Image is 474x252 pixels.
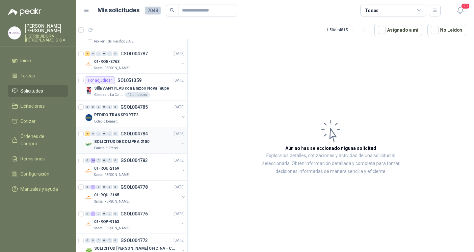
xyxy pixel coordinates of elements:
div: 0 [102,238,107,243]
p: GSOL004773 [120,238,148,243]
p: [DATE] [173,104,185,110]
div: 0 [96,185,101,189]
div: 0 [96,131,101,136]
img: Company Logo [85,87,93,95]
div: 0 [96,105,101,109]
button: Asignado a mi [374,24,422,36]
p: GSOL004776 [120,211,148,216]
p: [DATE] [173,211,185,217]
div: 0 [85,158,90,163]
div: 0 [96,211,101,216]
p: SOL051359 [118,78,142,83]
a: Órdenes de Compra [8,130,68,150]
p: GSOL004785 [120,105,148,109]
p: Panela El Trébol [94,146,118,151]
div: 0 [102,131,107,136]
div: 0 [91,238,95,243]
p: Santa [PERSON_NAME] [94,172,130,178]
div: 14 [91,158,95,163]
h1: Mis solicitudes [97,6,140,15]
span: Licitaciones [20,102,45,110]
div: 0 [85,238,90,243]
span: 20 [461,3,470,9]
p: [DATE] [173,184,185,190]
div: 1 [91,211,95,216]
div: 0 [107,158,112,163]
p: Silla VANYPLAS con Brazos Nova Taupe [94,85,169,92]
p: Santa [PERSON_NAME] [94,226,130,231]
div: 0 [113,185,118,189]
p: [DATE] [173,157,185,164]
p: GSOL004783 [120,158,148,163]
a: Inicio [8,54,68,67]
div: 0 [113,158,118,163]
a: Tareas [8,70,68,82]
p: 01-RQU-2169 [94,165,119,172]
div: 0 [102,185,107,189]
img: Logo peakr [8,8,41,16]
p: [DATE] [173,77,185,84]
a: 0 1 0 0 0 0 GSOL004776[DATE] Company Logo01-RQP-9163Santa [PERSON_NAME] [85,210,186,231]
div: 0 [113,131,118,136]
h3: Aún no has seleccionado niguna solicitud [285,145,376,152]
span: Solicitudes [20,87,43,95]
img: Company Logo [85,194,93,202]
div: Por adjudicar [85,76,115,84]
a: Manuales y ayuda [8,183,68,195]
p: [DATE] [173,238,185,244]
div: 0 [113,211,118,216]
div: 1 [85,51,90,56]
div: 0 [107,131,112,136]
a: 1 0 0 0 0 0 GSOL004787[DATE] Company Logo01-RQG-3763Santa [PERSON_NAME] [85,50,186,71]
p: 01-RQG-3763 [94,59,119,65]
div: 0 [107,51,112,56]
p: Gimnasio La Colina [94,92,124,98]
span: Cotizar [20,118,36,125]
a: Remisiones [8,153,68,165]
p: Santa [PERSON_NAME] [94,66,130,71]
img: Company Logo [85,60,93,68]
a: Solicitudes [8,85,68,97]
div: 0 [113,105,118,109]
div: 12 Unidades [125,92,150,98]
div: 0 [96,51,101,56]
span: Tareas [20,72,35,79]
a: 0 1 0 0 0 0 GSOL004778[DATE] Company Logo01-RQU-2165Santa [PERSON_NAME] [85,183,186,204]
a: Licitaciones [8,100,68,112]
div: 0 [107,105,112,109]
img: Company Logo [8,27,21,39]
p: GSOL004784 [120,131,148,136]
span: search [170,8,174,13]
p: [DATE] [173,131,185,137]
span: Manuales y ayuda [20,185,58,193]
div: 1 [91,185,95,189]
span: Órdenes de Compra [20,133,62,147]
p: PEDIDO TRANSPORTE2 [94,112,138,118]
img: Company Logo [85,140,93,148]
p: [DATE] [173,51,185,57]
p: DISTRIBUIDORA [PERSON_NAME] G S.A [25,34,68,42]
a: Configuración [8,168,68,180]
span: 7048 [145,7,161,14]
div: 0 [96,238,101,243]
div: 0 [91,105,95,109]
div: 0 [113,51,118,56]
a: Por adjudicarSOL051359[DATE] Company LogoSilla VANYPLAS con Brazos Nova TaupeGimnasio La Colina12... [76,74,187,100]
img: Company Logo [85,167,93,175]
div: 0 [107,238,112,243]
p: 01-RQP-9163 [94,219,119,225]
div: 0 [91,131,95,136]
div: 1 - 50 de 4815 [326,25,369,35]
div: Todas [365,7,379,14]
div: 0 [102,211,107,216]
div: 0 [85,211,90,216]
div: 0 [85,185,90,189]
p: Colegio Bennett [94,119,118,124]
p: Rio Fertil del Pacífico S.A.S. [94,39,134,44]
p: [PERSON_NAME] [PERSON_NAME] [25,24,68,33]
p: GSOL004787 [120,51,148,56]
div: 0 [96,158,101,163]
div: 0 [107,211,112,216]
div: 0 [102,158,107,163]
span: Configuración [20,170,49,178]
